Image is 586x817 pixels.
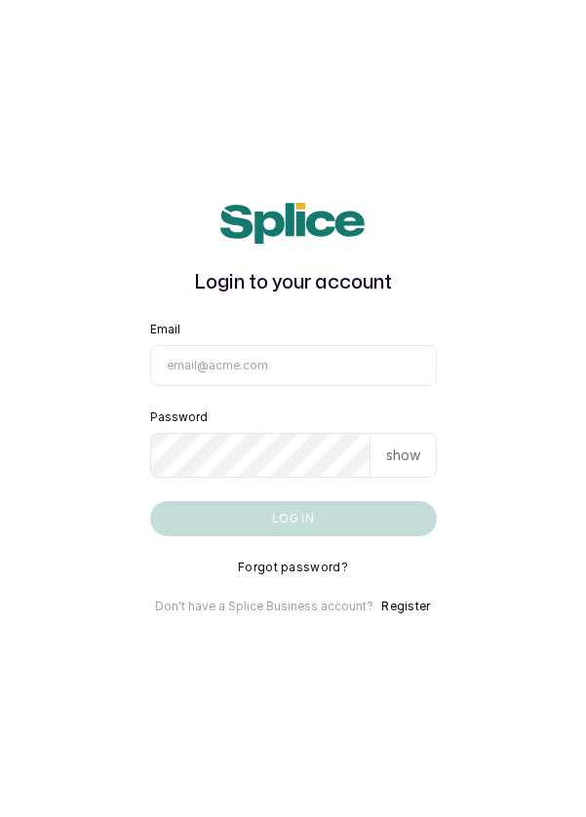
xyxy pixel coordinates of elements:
p: show [386,446,420,465]
label: Password [150,409,208,425]
h1: Login to your account [150,267,437,298]
p: Don't have a Splice Business account? [155,599,373,614]
button: Log in [150,501,437,536]
button: Forgot password? [238,560,348,575]
label: Email [150,322,180,337]
input: email@acme.com [150,345,437,386]
button: Register [381,599,430,614]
